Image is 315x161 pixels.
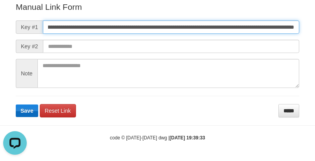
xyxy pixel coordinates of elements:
[16,59,37,88] span: Note
[16,104,38,117] button: Save
[110,135,205,141] small: code © [DATE]-[DATE] dwg |
[16,1,299,13] p: Manual Link Form
[16,40,43,53] span: Key #2
[16,20,43,34] span: Key #1
[170,135,205,141] strong: [DATE] 19:39:33
[45,108,71,114] span: Reset Link
[20,108,33,114] span: Save
[3,3,27,27] button: Open LiveChat chat widget
[40,104,76,117] a: Reset Link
